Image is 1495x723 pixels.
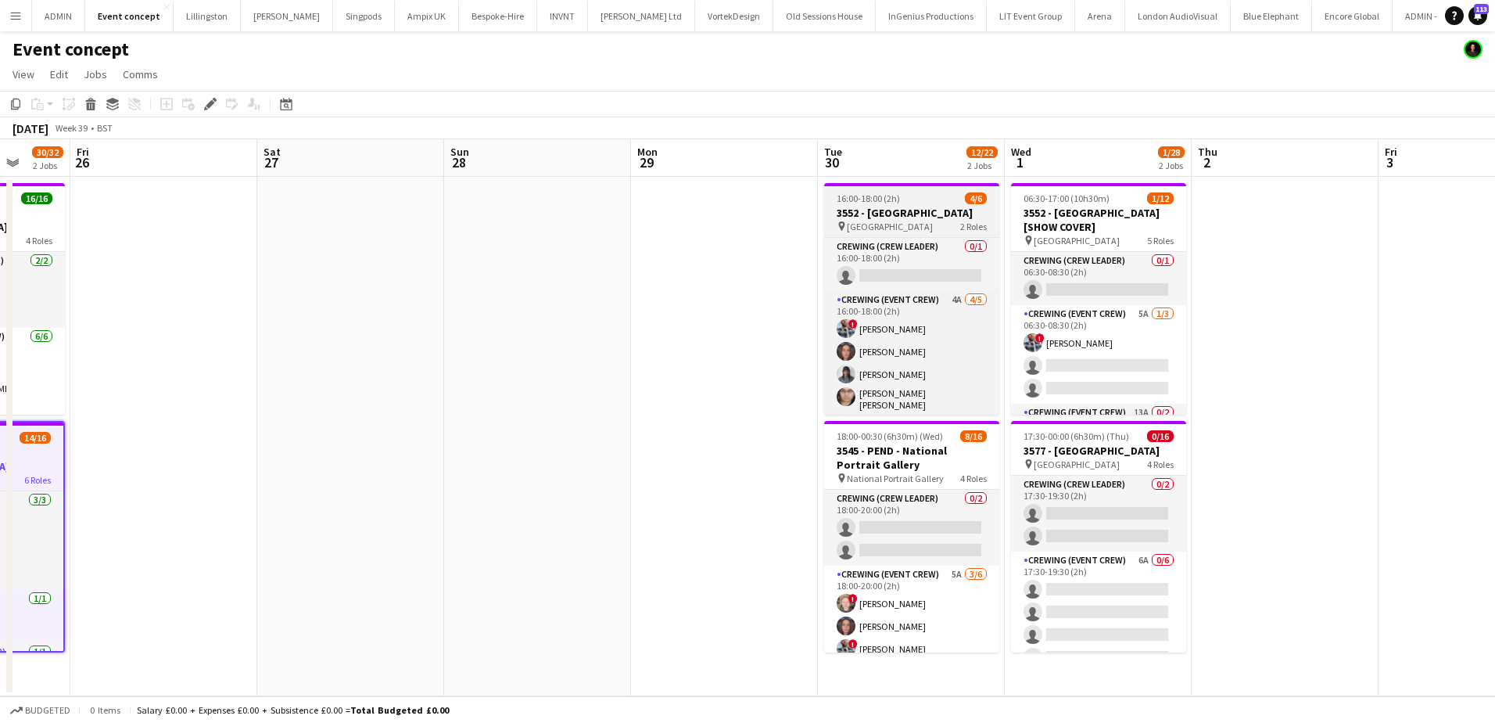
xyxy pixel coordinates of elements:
[74,153,89,171] span: 26
[52,122,91,134] span: Week 39
[848,319,858,329] span: !
[1075,1,1125,31] button: Arena
[1393,1,1476,31] button: ADMIN - LEAVE
[1011,476,1186,552] app-card-role: Crewing (Crew Leader)0/217:30-19:30 (2h)
[77,64,113,85] a: Jobs
[25,705,70,716] span: Budgeted
[824,444,999,472] h3: 3545 - PEND - National Portrait Gallery
[1312,1,1393,31] button: Encore Global
[960,473,987,484] span: 4 Roles
[450,145,469,159] span: Sun
[8,702,73,719] button: Budgeted
[965,192,987,204] span: 4/6
[21,192,52,204] span: 16/16
[85,1,174,31] button: Event concept
[174,1,241,31] button: Lillingston
[84,67,107,81] span: Jobs
[967,160,997,171] div: 2 Jobs
[1385,145,1397,159] span: Fri
[837,430,943,442] span: 18:00-00:30 (6h30m) (Wed)
[824,145,842,159] span: Tue
[1382,153,1397,171] span: 3
[1147,192,1174,204] span: 1/12
[1034,459,1120,470] span: [GEOGRAPHIC_DATA]
[350,704,449,716] span: Total Budgeted £0.00
[588,1,695,31] button: [PERSON_NAME] Ltd
[987,1,1075,31] button: LIT Event Group
[1035,333,1045,343] span: !
[1011,145,1031,159] span: Wed
[1011,252,1186,305] app-card-role: Crewing (Crew Leader)0/106:30-08:30 (2h)
[637,145,658,159] span: Mon
[33,160,63,171] div: 2 Jobs
[137,704,449,716] div: Salary £0.00 + Expenses £0.00 + Subsistence £0.00 =
[1011,206,1186,234] h3: 3552 - [GEOGRAPHIC_DATA] [SHOW COVER]
[848,594,858,603] span: !
[960,221,987,232] span: 2 Roles
[822,153,842,171] span: 30
[77,145,89,159] span: Fri
[1009,153,1031,171] span: 1
[1147,235,1174,246] span: 5 Roles
[1196,153,1217,171] span: 2
[459,1,537,31] button: Bespoke-Hire
[32,146,63,158] span: 30/32
[1011,421,1186,653] app-job-card: 17:30-00:00 (6h30m) (Thu)0/163577 - [GEOGRAPHIC_DATA] [GEOGRAPHIC_DATA]4 RolesCrewing (Crew Leade...
[1034,235,1120,246] span: [GEOGRAPHIC_DATA]
[1147,430,1174,442] span: 0/16
[848,639,858,649] span: !
[117,64,164,85] a: Comms
[1024,192,1110,204] span: 06:30-17:00 (10h30m)
[1011,552,1186,718] app-card-role: Crewing (Event Crew)6A0/617:30-19:30 (2h)
[26,235,52,246] span: 4 Roles
[824,291,999,440] app-card-role: Crewing (Event Crew)4A4/516:00-18:00 (2h)![PERSON_NAME][PERSON_NAME][PERSON_NAME][PERSON_NAME] [P...
[264,145,281,159] span: Sat
[395,1,459,31] button: Ampix UK
[20,432,51,444] span: 14/16
[1464,40,1482,59] app-user-avatar: Ash Grimmer
[824,206,999,220] h3: 3552 - [GEOGRAPHIC_DATA]
[876,1,987,31] button: InGenius Productions
[847,473,944,484] span: National Portrait Gallery
[1011,305,1186,404] app-card-role: Crewing (Event Crew)5A1/306:30-08:30 (2h)![PERSON_NAME]
[1198,145,1217,159] span: Thu
[537,1,588,31] button: INVNT
[1468,6,1487,25] a: 113
[1024,430,1129,442] span: 17:30-00:00 (6h30m) (Thu)
[837,192,900,204] span: 16:00-18:00 (2h)
[123,67,158,81] span: Comms
[824,421,999,653] app-job-card: 18:00-00:30 (6h30m) (Wed)8/163545 - PEND - National Portrait Gallery National Portrait Gallery4 R...
[1011,404,1186,480] app-card-role: Crewing (Event Crew)13A0/2
[824,183,999,415] app-job-card: 16:00-18:00 (2h)4/63552 - [GEOGRAPHIC_DATA] [GEOGRAPHIC_DATA]2 RolesCrewing (Crew Leader)0/116:00...
[97,122,113,134] div: BST
[241,1,333,31] button: [PERSON_NAME]
[448,153,469,171] span: 28
[695,1,773,31] button: VortekDesign
[966,146,998,158] span: 12/22
[50,67,68,81] span: Edit
[773,1,876,31] button: Old Sessions House
[1159,160,1184,171] div: 2 Jobs
[824,238,999,291] app-card-role: Crewing (Crew Leader)0/116:00-18:00 (2h)
[32,1,85,31] button: ADMIN
[824,490,999,566] app-card-role: Crewing (Crew Leader)0/218:00-20:00 (2h)
[635,153,658,171] span: 29
[13,67,34,81] span: View
[847,221,933,232] span: [GEOGRAPHIC_DATA]
[24,474,51,486] span: 6 Roles
[1147,459,1174,470] span: 4 Roles
[13,38,129,61] h1: Event concept
[1011,183,1186,415] app-job-card: 06:30-17:00 (10h30m)1/123552 - [GEOGRAPHIC_DATA] [SHOW COVER] [GEOGRAPHIC_DATA]5 RolesCrewing (Cr...
[1011,444,1186,458] h3: 3577 - [GEOGRAPHIC_DATA]
[6,64,41,85] a: View
[13,120,48,136] div: [DATE]
[1158,146,1185,158] span: 1/28
[333,1,395,31] button: Singpods
[86,704,124,716] span: 0 items
[44,64,74,85] a: Edit
[1474,4,1489,14] span: 113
